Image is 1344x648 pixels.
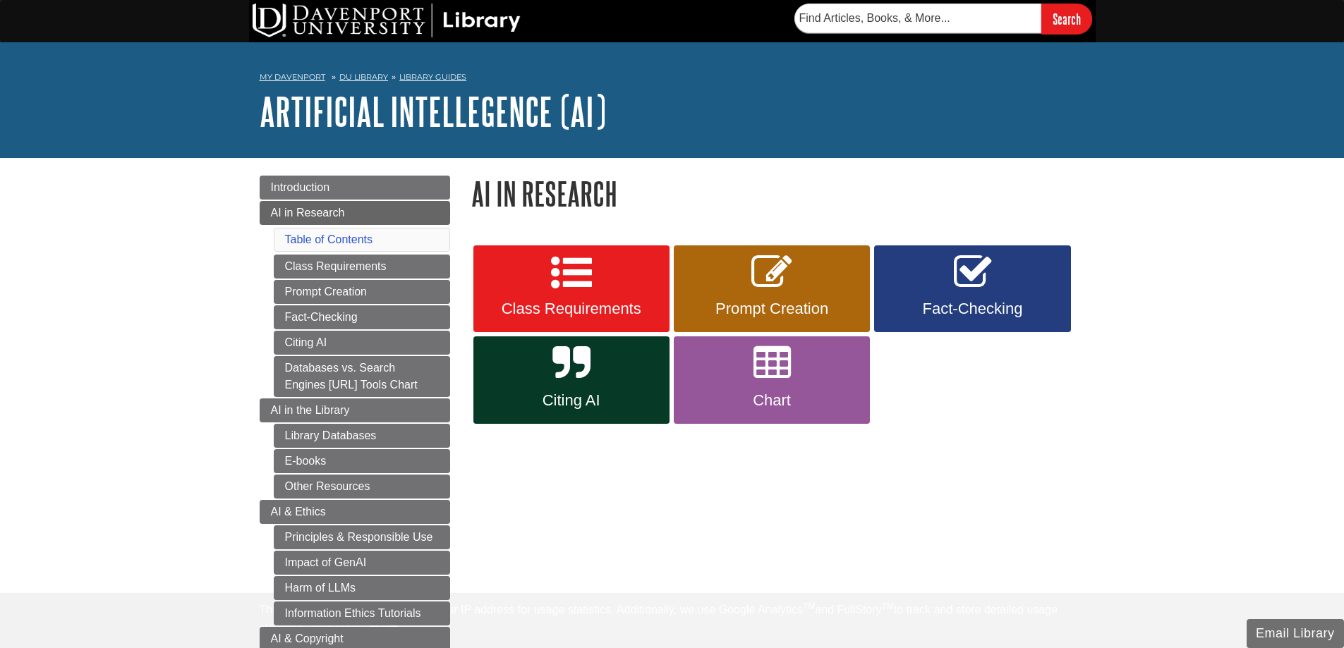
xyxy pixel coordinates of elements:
sup: TM [803,601,815,611]
a: Harm of LLMs [274,576,450,600]
a: My Davenport [260,71,325,83]
a: Library Guides [399,72,466,82]
span: AI & Copyright [271,632,344,644]
a: DU Library [339,72,388,82]
a: Impact of GenAI [274,551,450,575]
a: AI in Research [260,201,450,225]
div: This site uses cookies and records your IP address for usage statistics. Additionally, we use Goo... [260,601,1085,640]
a: Other Resources [274,475,450,499]
span: Class Requirements [484,300,659,318]
a: E-books [274,449,450,473]
a: Information Ethics Tutorials [274,601,450,625]
a: Chart [674,336,870,424]
a: Fact-Checking [874,245,1070,333]
a: AI in the Library [260,398,450,422]
a: Databases vs. Search Engines [URL] Tools Chart [274,356,450,397]
a: Prompt Creation [674,245,870,333]
input: Search [1041,4,1092,34]
a: Class Requirements [274,255,450,279]
a: Table of Contents [285,233,373,245]
span: Citing AI [484,391,659,410]
span: AI & Ethics [271,506,326,518]
span: AI in Research [271,207,345,219]
span: Introduction [271,181,330,193]
span: Chart [684,391,859,410]
a: Citing AI [473,336,670,424]
span: AI in the Library [271,404,350,416]
a: Artificial Intellegence (AI) [260,90,606,133]
input: Find Articles, Books, & More... [794,4,1041,33]
span: Fact-Checking [885,300,1060,318]
form: Searches DU Library's articles, books, and more [794,4,1092,34]
a: Principles & Responsible Use [274,525,450,549]
a: AI & Ethics [260,500,450,524]
a: Class Requirements [473,245,670,333]
span: Prompt Creation [684,300,859,318]
a: Fact-Checking [274,305,450,329]
sup: TM [882,601,894,611]
a: Library Databases [274,424,450,448]
a: Citing AI [274,331,450,355]
a: Introduction [260,176,450,200]
button: Email Library [1247,619,1344,648]
h1: AI in Research [471,176,1085,212]
img: DU Library [253,4,521,37]
nav: breadcrumb [260,68,1085,90]
a: Prompt Creation [274,280,450,304]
